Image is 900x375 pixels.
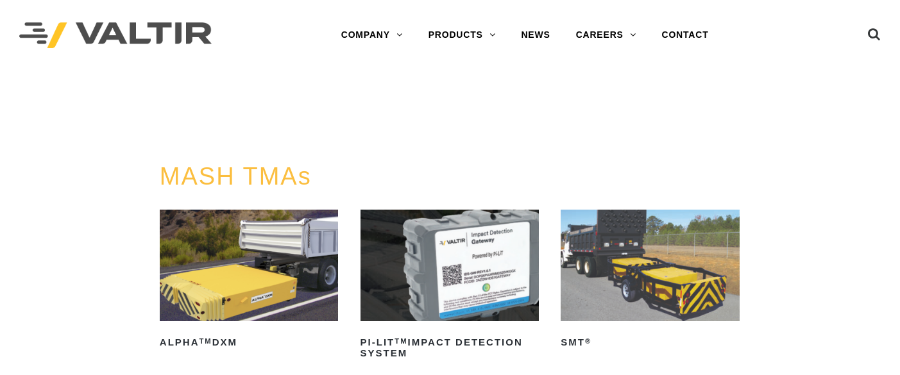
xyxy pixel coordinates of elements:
a: CONTACT [649,22,722,48]
a: ALPHATMDXM [160,210,338,353]
h2: ALPHA DXM [160,333,338,353]
a: NEWS [508,22,563,48]
sup: ® [585,337,591,345]
a: MASH TMAs [160,163,312,190]
h2: SMT [561,333,739,353]
a: PI-LITTMImpact Detection System [361,210,539,363]
sup: TM [200,337,212,345]
a: COMPANY [328,22,416,48]
a: SMT® [561,210,739,353]
a: CAREERS [563,22,649,48]
a: PRODUCTS [416,22,509,48]
sup: TM [395,337,407,345]
img: Valtir [19,22,212,49]
h2: PI-LIT Impact Detection System [361,333,539,363]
